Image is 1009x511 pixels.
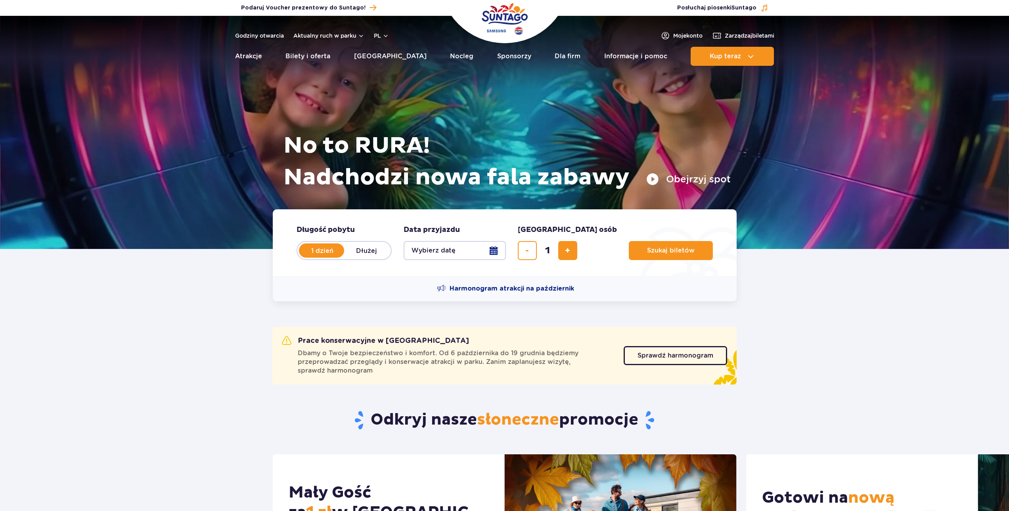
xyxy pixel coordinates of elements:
[293,33,364,39] button: Aktualny ruch w parku
[691,47,774,66] button: Kup teraz
[647,247,695,254] span: Szukaj biletów
[477,410,559,430] span: słoneczne
[235,47,262,66] a: Atrakcje
[518,241,537,260] button: usuń bilet
[677,4,756,12] span: Posłuchaj piosenki
[241,4,366,12] span: Podaruj Voucher prezentowy do Suntago!
[283,130,731,193] h1: No to RURA! Nadchodzi nowa fala zabawy
[300,242,345,259] label: 1 dzień
[555,47,580,66] a: Dla firm
[558,241,577,260] button: dodaj bilet
[677,4,768,12] button: Posłuchaj piosenkiSuntago
[241,2,376,13] a: Podaruj Voucher prezentowy do Suntago!
[374,32,389,40] button: pl
[624,346,727,365] a: Sprawdź harmonogram
[282,336,469,346] h2: Prace konserwacyjne w [GEOGRAPHIC_DATA]
[712,31,774,40] a: Zarządzajbiletami
[285,47,330,66] a: Bilety i oferta
[497,47,531,66] a: Sponsorzy
[272,410,737,431] h2: Odkryj nasze promocje
[538,241,557,260] input: liczba biletów
[673,32,703,40] span: Moje konto
[404,241,506,260] button: Wybierz datę
[725,32,774,40] span: Zarządzaj biletami
[604,47,667,66] a: Informacje i pomoc
[273,209,737,276] form: Planowanie wizyty w Park of Poland
[450,47,473,66] a: Nocleg
[731,5,756,11] span: Suntago
[297,225,355,235] span: Długość pobytu
[354,47,427,66] a: [GEOGRAPHIC_DATA]
[638,352,713,359] span: Sprawdź harmonogram
[518,225,617,235] span: [GEOGRAPHIC_DATA] osób
[450,284,574,293] span: Harmonogram atrakcji na październik
[437,284,574,293] a: Harmonogram atrakcji na październik
[661,31,703,40] a: Mojekonto
[646,173,731,186] button: Obejrzyj spot
[298,349,614,375] span: Dbamy o Twoje bezpieczeństwo i komfort. Od 6 października do 19 grudnia będziemy przeprowadzać pr...
[404,225,460,235] span: Data przyjazdu
[710,53,741,60] span: Kup teraz
[629,241,713,260] button: Szukaj biletów
[235,32,284,40] a: Godziny otwarcia
[344,242,389,259] label: Dłużej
